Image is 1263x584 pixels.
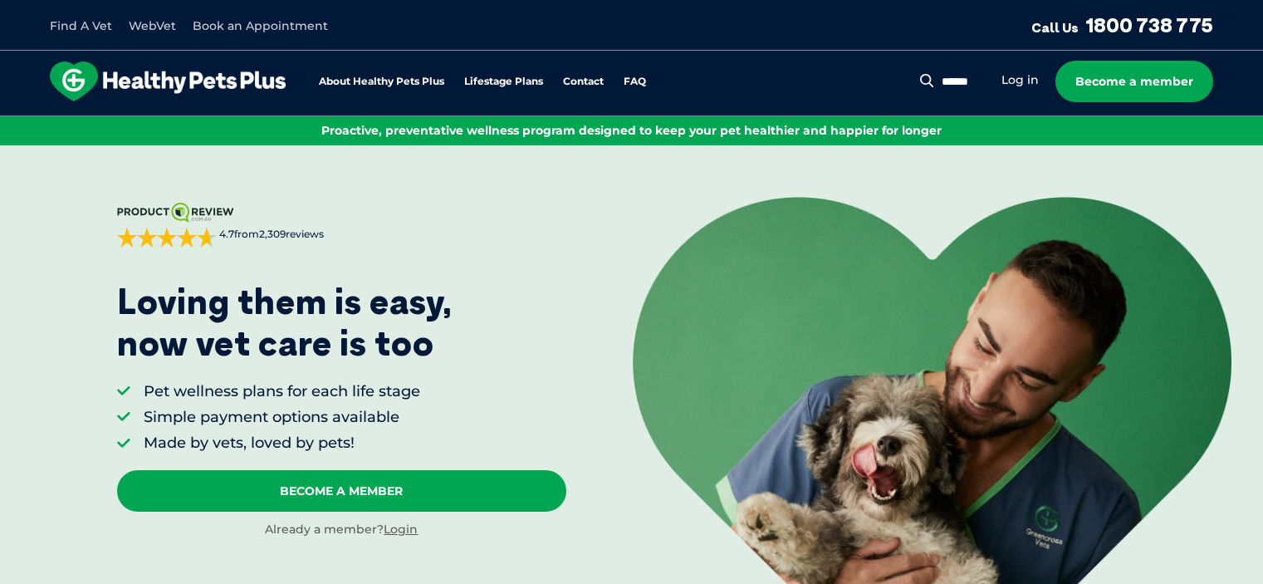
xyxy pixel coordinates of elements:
[321,123,942,138] span: Proactive, preventative wellness program designed to keep your pet healthier and happier for longer
[464,76,543,87] a: Lifestage Plans
[50,18,112,33] a: Find A Vet
[193,18,328,33] a: Book an Appointment
[217,228,324,242] span: from
[259,228,324,240] span: 2,309 reviews
[1031,19,1079,36] span: Call Us
[144,381,420,402] li: Pet wellness plans for each life stage
[129,18,176,33] a: WebVet
[144,407,420,428] li: Simple payment options available
[1055,61,1213,102] a: Become a member
[117,228,217,248] div: 4.7 out of 5 stars
[50,61,286,101] img: hpp-logo
[319,76,444,87] a: About Healthy Pets Plus
[144,433,420,454] li: Made by vets, loved by pets!
[917,72,937,89] button: Search
[117,522,567,538] div: Already a member?
[624,76,646,87] a: FAQ
[1001,72,1039,88] a: Log in
[117,203,567,248] a: 4.7from2,309reviews
[384,522,418,537] a: Login
[117,281,453,365] p: Loving them is easy, now vet care is too
[219,228,234,240] strong: 4.7
[563,76,604,87] a: Contact
[1031,12,1213,37] a: Call Us1800 738 775
[117,470,567,512] a: Become A Member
